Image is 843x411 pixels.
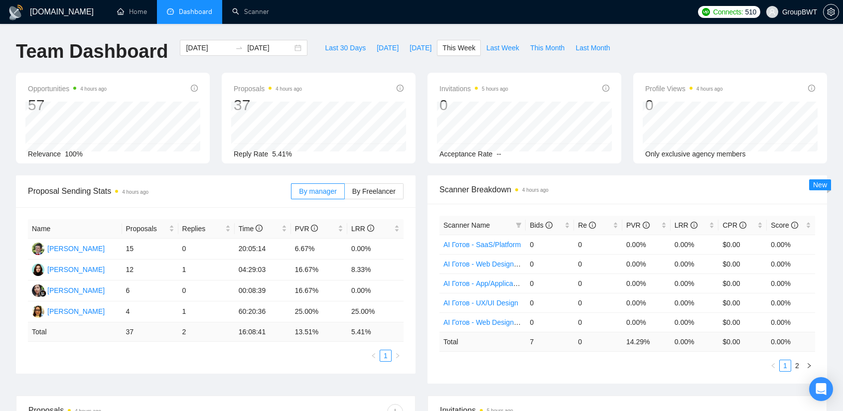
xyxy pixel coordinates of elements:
time: 4 hours ago [276,86,302,92]
td: 25.00% [291,301,347,322]
button: Last 30 Days [319,40,371,56]
span: PVR [626,221,650,229]
td: 4 [122,301,178,322]
img: gigradar-bm.png [39,290,46,297]
span: [DATE] [377,42,399,53]
img: upwork-logo.png [702,8,710,16]
span: dashboard [167,8,174,15]
td: 0 [526,293,574,312]
td: 0.00% [671,235,719,254]
a: 2 [792,360,803,371]
span: info-circle [602,85,609,92]
span: This Week [442,42,475,53]
span: 100% [65,150,83,158]
a: OL[PERSON_NAME] [32,307,105,315]
span: Re [578,221,596,229]
td: 1 [178,260,235,280]
div: 0 [645,96,723,115]
span: Proposals [126,223,167,234]
span: info-circle [367,225,374,232]
td: Total [28,322,122,342]
td: 0.00% [767,293,815,312]
td: 16.67% [291,280,347,301]
button: [DATE] [404,40,437,56]
span: left [770,363,776,369]
td: $ 0.00 [718,332,767,351]
a: AI Готов - Web Design Intermediate минус Developer [443,318,609,326]
td: Total [439,332,526,351]
span: 510 [745,6,756,17]
input: Start date [186,42,231,53]
td: 0 [574,274,622,293]
th: Name [28,219,122,239]
th: Proposals [122,219,178,239]
td: 15 [122,239,178,260]
td: 04:29:03 [235,260,291,280]
a: setting [823,8,839,16]
li: 2 [791,360,803,372]
span: Invitations [439,83,508,95]
div: [PERSON_NAME] [47,306,105,317]
a: AS[PERSON_NAME] [32,244,105,252]
a: SK[PERSON_NAME] [32,265,105,273]
td: 0.00% [671,293,719,312]
button: Last Month [570,40,615,56]
span: Dashboard [179,7,212,16]
time: 4 hours ago [522,187,549,193]
time: 5 hours ago [482,86,508,92]
td: 0 [526,235,574,254]
span: Opportunities [28,83,107,95]
img: logo [8,4,24,20]
td: 12 [122,260,178,280]
span: info-circle [791,222,798,229]
time: 4 hours ago [80,86,107,92]
h1: Team Dashboard [16,40,168,63]
td: 0.00% [622,235,671,254]
span: filter [514,218,524,233]
span: Reply Rate [234,150,268,158]
td: 0.00 % [671,332,719,351]
td: 0.00% [767,274,815,293]
span: Last Month [575,42,610,53]
td: 20:05:14 [235,239,291,260]
img: OL [32,305,44,318]
td: 37 [122,322,178,342]
span: Replies [182,223,223,234]
td: 14.29 % [622,332,671,351]
td: 0 [526,312,574,332]
button: [DATE] [371,40,404,56]
button: setting [823,4,839,20]
td: $0.00 [718,274,767,293]
td: 0.00% [671,312,719,332]
td: 0.00% [622,312,671,332]
span: info-circle [739,222,746,229]
td: 0.00% [671,274,719,293]
td: 0.00% [671,254,719,274]
span: info-circle [691,222,698,229]
td: 6.67% [291,239,347,260]
span: Proposals [234,83,302,95]
button: Last Week [481,40,525,56]
a: SN[PERSON_NAME] [32,286,105,294]
td: 0.00% [767,254,815,274]
td: 5.41 % [347,322,404,342]
span: info-circle [589,222,596,229]
td: 0.00% [767,235,815,254]
td: 25.00% [347,301,404,322]
li: Previous Page [767,360,779,372]
td: 0.00% [767,312,815,332]
span: user [769,8,776,15]
td: 0 [178,280,235,301]
span: Profile Views [645,83,723,95]
th: Replies [178,219,235,239]
td: 0.00% [347,239,404,260]
span: Relevance [28,150,61,158]
td: 13.51 % [291,322,347,342]
td: 0.00% [347,280,404,301]
td: 00:08:39 [235,280,291,301]
td: 0 [574,293,622,312]
a: AI Готов - App/Application [443,279,524,287]
span: Score [771,221,798,229]
span: New [813,181,827,189]
span: CPR [722,221,746,229]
